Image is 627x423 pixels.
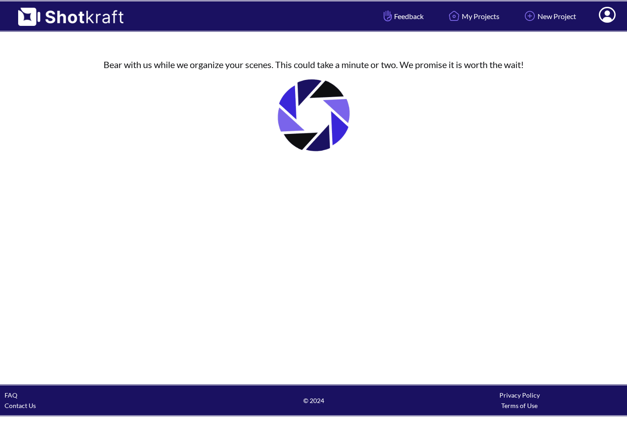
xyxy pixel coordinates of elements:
[439,4,506,28] a: My Projects
[515,4,583,28] a: New Project
[381,8,394,24] img: Hand Icon
[211,395,417,406] span: © 2024
[268,70,359,161] img: Loading..
[416,400,622,411] div: Terms of Use
[381,11,424,21] span: Feedback
[5,402,36,409] a: Contact Us
[5,391,17,399] a: FAQ
[446,8,462,24] img: Home Icon
[416,390,622,400] div: Privacy Policy
[522,8,538,24] img: Add Icon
